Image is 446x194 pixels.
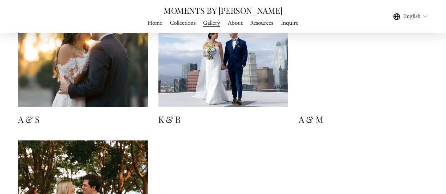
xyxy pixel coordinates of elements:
[298,114,428,125] h3: A & M
[250,18,273,28] a: Resources
[148,18,162,28] a: Home
[170,18,196,28] a: Collections
[164,5,282,16] a: MOMENTS BY [PERSON_NAME]
[403,12,421,21] span: English
[281,18,298,28] a: Inquire
[203,18,220,28] a: folder dropdown
[158,114,288,125] h3: K & B
[228,18,243,28] a: About
[18,114,148,125] h3: A & S
[203,19,220,27] span: Gallery
[393,12,428,21] div: language picker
